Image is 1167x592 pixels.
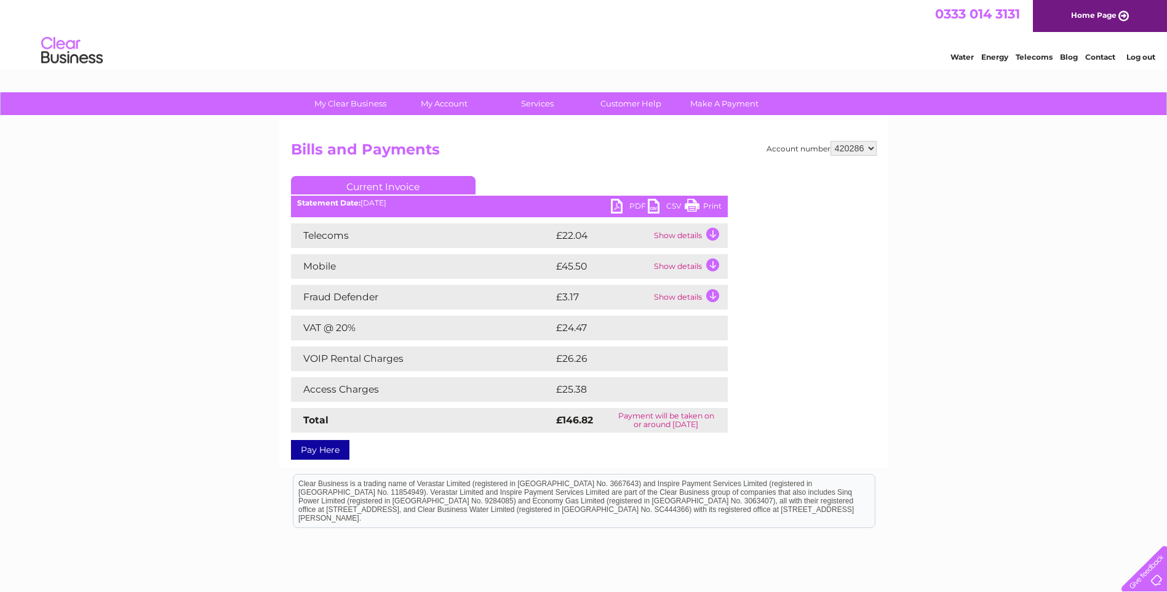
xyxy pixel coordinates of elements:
td: Mobile [291,254,553,279]
a: Make A Payment [674,92,775,115]
td: £22.04 [553,223,651,248]
td: VOIP Rental Charges [291,346,553,371]
td: £25.38 [553,377,703,402]
td: Payment will be taken on or around [DATE] [605,408,728,433]
td: Show details [651,285,728,310]
a: Current Invoice [291,176,476,194]
img: logo.png [41,32,103,70]
h2: Bills and Payments [291,141,877,164]
td: Fraud Defender [291,285,553,310]
a: Print [685,199,722,217]
a: Energy [981,52,1008,62]
div: [DATE] [291,199,728,207]
a: CSV [648,199,685,217]
a: Telecoms [1016,52,1053,62]
td: Telecoms [291,223,553,248]
a: PDF [611,199,648,217]
strong: Total [303,414,329,426]
a: Customer Help [580,92,682,115]
a: My Clear Business [300,92,401,115]
td: £26.26 [553,346,703,371]
a: Services [487,92,588,115]
td: VAT @ 20% [291,316,553,340]
a: Log out [1126,52,1155,62]
td: £45.50 [553,254,651,279]
a: Contact [1085,52,1115,62]
a: 0333 014 3131 [935,6,1020,22]
a: Blog [1060,52,1078,62]
a: Pay Here [291,440,349,460]
strong: £146.82 [556,414,593,426]
div: Clear Business is a trading name of Verastar Limited (registered in [GEOGRAPHIC_DATA] No. 3667643... [293,7,875,60]
a: My Account [393,92,495,115]
td: £24.47 [553,316,703,340]
div: Account number [767,141,877,156]
td: Access Charges [291,377,553,402]
a: Water [950,52,974,62]
b: Statement Date: [297,198,360,207]
td: £3.17 [553,285,651,310]
td: Show details [651,254,728,279]
td: Show details [651,223,728,248]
